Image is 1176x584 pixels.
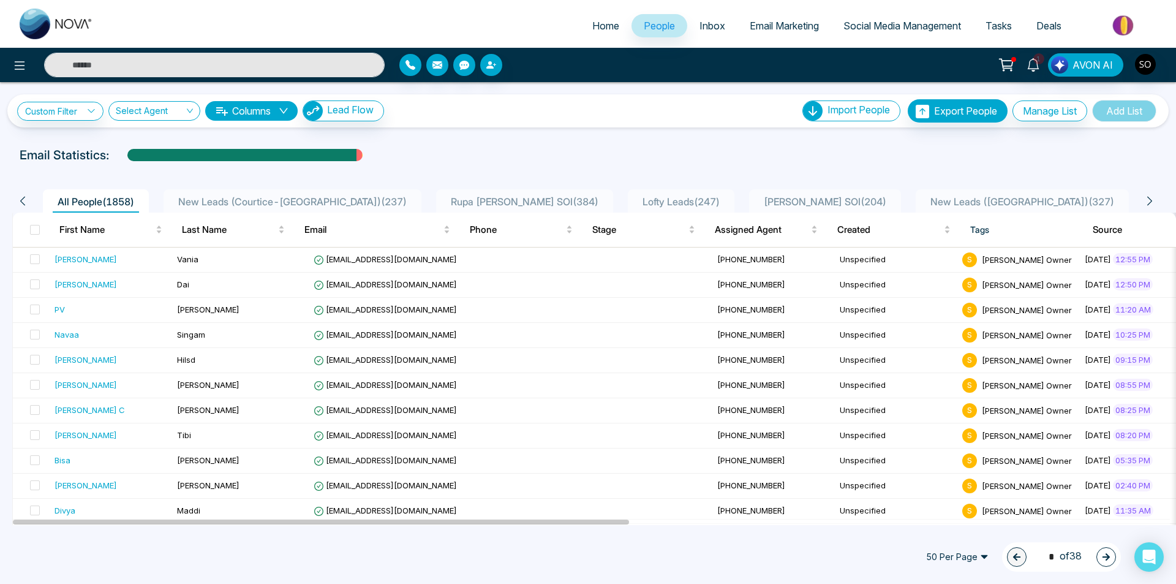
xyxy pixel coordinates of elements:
[1113,303,1153,316] span: 11:20 AM
[314,305,457,314] span: [EMAIL_ADDRESS][DOMAIN_NAME]
[55,278,117,290] div: [PERSON_NAME]
[717,455,785,465] span: [PHONE_NUMBER]
[962,428,977,443] span: S
[177,305,239,314] span: [PERSON_NAME]
[1048,53,1123,77] button: AVON AI
[835,423,957,449] td: Unspecified
[55,354,117,366] div: [PERSON_NAME]
[592,20,619,32] span: Home
[314,405,457,415] span: [EMAIL_ADDRESS][DOMAIN_NAME]
[314,355,457,365] span: [EMAIL_ADDRESS][DOMAIN_NAME]
[177,455,239,465] span: [PERSON_NAME]
[314,279,457,289] span: [EMAIL_ADDRESS][DOMAIN_NAME]
[982,480,1072,490] span: [PERSON_NAME] Owner
[1113,504,1153,517] span: 11:35 AM
[55,253,117,265] div: [PERSON_NAME]
[55,379,117,391] div: [PERSON_NAME]
[835,248,957,273] td: Unspecified
[717,480,785,490] span: [PHONE_NUMBER]
[177,380,239,390] span: [PERSON_NAME]
[173,195,412,208] span: New Leads (Courtice-[GEOGRAPHIC_DATA]) ( 237 )
[55,479,117,491] div: [PERSON_NAME]
[1033,53,1044,64] span: 1
[717,279,785,289] span: [PHONE_NUMBER]
[962,353,977,368] span: S
[1134,542,1164,572] div: Open Intercom Messenger
[592,222,686,237] span: Stage
[687,14,737,37] a: Inbox
[1113,429,1153,441] span: 08:20 PM
[1085,254,1111,264] span: [DATE]
[638,195,725,208] span: Lofty Leads ( 247 )
[177,506,200,515] span: Maddi
[1024,14,1074,37] a: Deals
[20,9,93,39] img: Nova CRM Logo
[205,101,298,121] button: Columnsdown
[835,298,957,323] td: Unspecified
[835,474,957,499] td: Unspecified
[962,328,977,343] span: S
[837,222,941,237] span: Created
[960,213,1083,247] th: Tags
[835,348,957,373] td: Unspecified
[717,405,785,415] span: [PHONE_NUMBER]
[717,330,785,339] span: [PHONE_NUMBER]
[177,330,205,339] span: Singam
[1085,430,1111,440] span: [DATE]
[717,254,785,264] span: [PHONE_NUMBER]
[446,195,603,208] span: Rupa [PERSON_NAME] SOI ( 384 )
[182,222,276,237] span: Last Name
[908,99,1008,123] button: Export People
[1113,479,1153,491] span: 02:40 PM
[1072,58,1113,72] span: AVON AI
[55,454,70,466] div: Bisa
[1085,506,1111,515] span: [DATE]
[177,405,239,415] span: [PERSON_NAME]
[172,213,295,247] th: Last Name
[582,213,705,247] th: Stage
[934,105,997,117] span: Export People
[1012,100,1087,121] button: Manage List
[1085,455,1111,465] span: [DATE]
[1085,405,1111,415] span: [DATE]
[715,222,809,237] span: Assigned Agent
[982,405,1072,415] span: [PERSON_NAME] Owner
[831,14,973,37] a: Social Media Management
[750,20,819,32] span: Email Marketing
[986,20,1012,32] span: Tasks
[1019,53,1048,75] a: 1
[962,378,977,393] span: S
[631,14,687,37] a: People
[1085,355,1111,365] span: [DATE]
[982,355,1072,365] span: [PERSON_NAME] Owner
[835,373,957,398] td: Unspecified
[835,398,957,423] td: Unspecified
[314,506,457,515] span: [EMAIL_ADDRESS][DOMAIN_NAME]
[327,104,374,116] span: Lead Flow
[1113,404,1153,416] span: 08:25 PM
[982,330,1072,339] span: [PERSON_NAME] Owner
[737,14,831,37] a: Email Marketing
[50,213,172,247] th: First Name
[962,252,977,267] span: S
[835,323,957,348] td: Unspecified
[177,480,239,490] span: [PERSON_NAME]
[835,449,957,474] td: Unspecified
[295,213,460,247] th: Email
[55,429,117,441] div: [PERSON_NAME]
[1113,454,1153,466] span: 05:35 PM
[20,146,109,164] p: Email Statistics:
[55,328,79,341] div: Navaa
[1041,548,1082,565] span: of 38
[717,355,785,365] span: [PHONE_NUMBER]
[53,195,139,208] span: All People ( 1858 )
[962,479,977,493] span: S
[925,195,1119,208] span: New Leads ([GEOGRAPHIC_DATA]) ( 327 )
[314,430,457,440] span: [EMAIL_ADDRESS][DOMAIN_NAME]
[1113,278,1153,290] span: 12:50 PM
[17,102,104,121] a: Custom Filter
[304,222,441,237] span: Email
[303,100,384,121] button: Lead Flow
[59,222,153,237] span: First Name
[835,499,957,524] td: Unspecified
